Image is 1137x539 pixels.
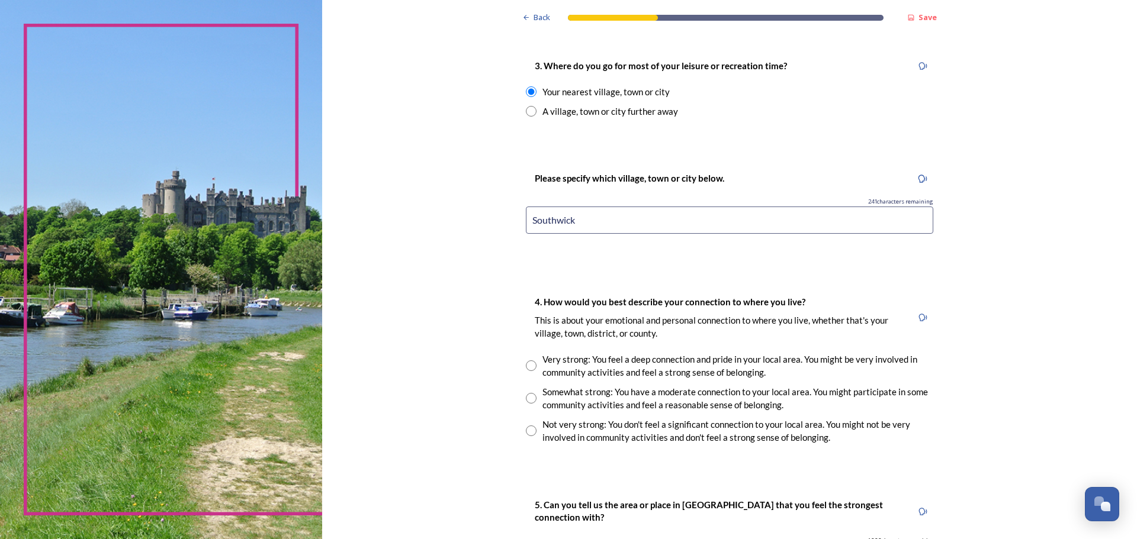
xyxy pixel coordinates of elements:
strong: 3. Where do you go for most of your leisure or recreation time? [535,60,787,71]
div: Very strong: You feel a deep connection and pride in your local area. You might be very involved ... [542,353,933,379]
p: This is about your emotional and personal connection to where you live, whether that's your villa... [535,314,903,340]
div: Not very strong: You don't feel a significant connection to your local area. You might not be ver... [542,418,933,444]
div: A village, town or city further away [542,105,678,118]
div: Your nearest village, town or city [542,85,670,99]
strong: 4. How would you best describe your connection to where you live? [535,296,805,307]
div: Somewhat strong: You have a moderate connection to your local area. You might participate in some... [542,385,933,412]
span: Back [534,12,550,23]
span: 241 characters remaining [868,198,933,206]
strong: 5. Can you tell us the area or place in [GEOGRAPHIC_DATA] that you feel the strongest connection ... [535,499,885,522]
strong: Save [918,12,937,22]
button: Open Chat [1085,487,1119,521]
strong: Please specify which village, town or city below. [535,173,724,183]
